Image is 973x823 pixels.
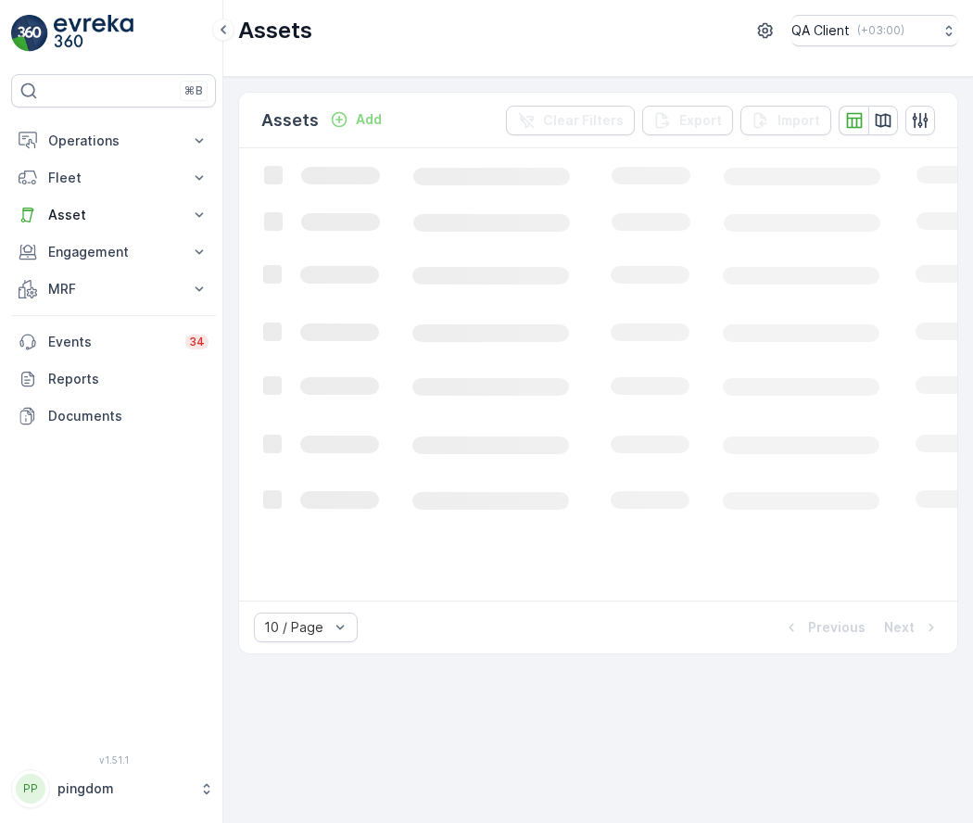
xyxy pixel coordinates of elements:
p: Export [679,111,722,130]
p: Assets [261,108,319,133]
span: v 1.51.1 [11,754,216,766]
p: Asset [48,206,179,224]
button: Previous [780,616,867,639]
button: Engagement [11,234,216,271]
button: Clear Filters [506,106,635,135]
button: PPpingdom [11,769,216,808]
button: Next [882,616,942,639]
p: Assets [238,16,312,45]
p: MRF [48,280,179,298]
p: QA Client [791,21,850,40]
button: Asset [11,196,216,234]
button: MRF [11,271,216,308]
button: Fleet [11,159,216,196]
a: Reports [11,361,216,398]
p: Import [777,111,820,130]
button: Export [642,106,733,135]
p: Previous [808,618,866,637]
button: Add [322,108,389,131]
div: PP [16,774,45,804]
p: Operations [48,132,179,150]
p: Engagement [48,243,179,261]
button: Import [740,106,831,135]
p: Add [356,110,382,129]
a: Events34 [11,323,216,361]
p: Fleet [48,169,179,187]
p: Events [48,333,174,351]
img: logo_light-DOdMpM7g.png [54,15,133,52]
p: Reports [48,370,208,388]
p: ( +03:00 ) [857,23,904,38]
p: Clear Filters [543,111,624,130]
p: pingdom [57,779,190,798]
p: 34 [189,335,205,349]
button: Operations [11,122,216,159]
a: Documents [11,398,216,435]
p: Documents [48,407,208,425]
p: Next [884,618,915,637]
img: logo [11,15,48,52]
button: QA Client(+03:00) [791,15,958,46]
p: ⌘B [184,83,203,98]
